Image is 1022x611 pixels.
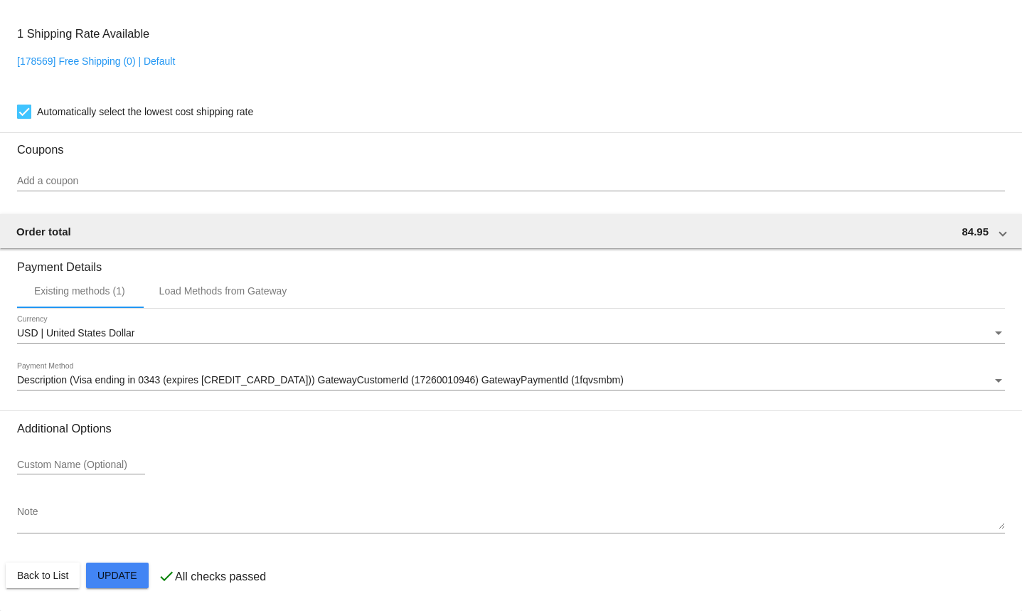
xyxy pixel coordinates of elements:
button: Back to List [6,563,80,588]
span: 84.95 [962,225,989,238]
h3: Additional Options [17,422,1005,435]
input: Custom Name (Optional) [17,459,145,471]
span: Update [97,570,137,581]
h3: Payment Details [17,250,1005,274]
span: USD | United States Dollar [17,327,134,339]
mat-icon: check [158,568,175,585]
input: Add a coupon [17,176,1005,187]
mat-select: Payment Method [17,375,1005,386]
button: Update [86,563,149,588]
span: Order total [16,225,71,238]
div: Existing methods (1) [34,285,125,297]
mat-select: Currency [17,328,1005,339]
span: Back to List [17,570,68,581]
p: All checks passed [175,570,266,583]
div: Load Methods from Gateway [159,285,287,297]
span: Description (Visa ending in 0343 (expires [CREDIT_CARD_DATA])) GatewayCustomerId (17260010946) Ga... [17,374,624,386]
span: Automatically select the lowest cost shipping rate [37,103,253,120]
a: [178569] Free Shipping (0) | Default [17,55,175,67]
h3: Coupons [17,132,1005,156]
h3: 1 Shipping Rate Available [17,18,149,49]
